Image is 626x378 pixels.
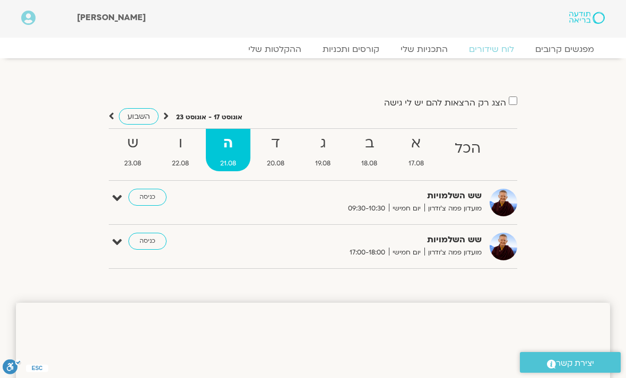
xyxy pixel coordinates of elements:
strong: ש [110,131,155,155]
span: יום חמישי [389,203,424,214]
span: השבוע [127,111,150,121]
a: הכל [440,129,495,171]
strong: ה [206,131,250,155]
span: 21.08 [206,158,250,169]
span: [PERSON_NAME] [77,12,146,23]
span: 20.08 [253,158,299,169]
span: יום חמישי [389,247,424,258]
strong: ו [158,131,203,155]
span: 18.08 [347,158,392,169]
a: קורסים ותכניות [312,44,390,55]
strong: ג [301,131,345,155]
span: 22.08 [158,158,203,169]
a: יצירת קשר [520,352,621,373]
a: כניסה [128,189,167,206]
nav: Menu [21,44,605,55]
a: ו22.08 [158,129,203,171]
a: התכניות שלי [390,44,458,55]
p: אוגוסט 17 - אוגוסט 23 [176,112,242,123]
span: מועדון פמה צ'ודרון [424,203,482,214]
span: 19.08 [301,158,345,169]
span: 23.08 [110,158,155,169]
span: 17:00-18:00 [346,247,389,258]
span: 17.08 [394,158,438,169]
a: ב18.08 [347,129,392,171]
strong: הכל [440,137,495,161]
a: כניסה [128,233,167,250]
strong: א [394,131,438,155]
label: הצג רק הרצאות להם יש לי גישה [384,98,506,108]
a: ש23.08 [110,129,155,171]
a: לוח שידורים [458,44,525,55]
strong: ד [253,131,299,155]
strong: שש השלמויות [254,189,482,203]
a: ה21.08 [206,129,250,171]
a: א17.08 [394,129,438,171]
a: ג19.08 [301,129,345,171]
span: 09:30-10:30 [344,203,389,214]
a: ד20.08 [253,129,299,171]
span: יצירת קשר [556,356,594,371]
a: מפגשים קרובים [525,44,605,55]
span: מועדון פמה צ'ודרון [424,247,482,258]
a: השבוע [119,108,159,125]
strong: שש השלמויות [254,233,482,247]
a: ההקלטות שלי [238,44,312,55]
strong: ב [347,131,392,155]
